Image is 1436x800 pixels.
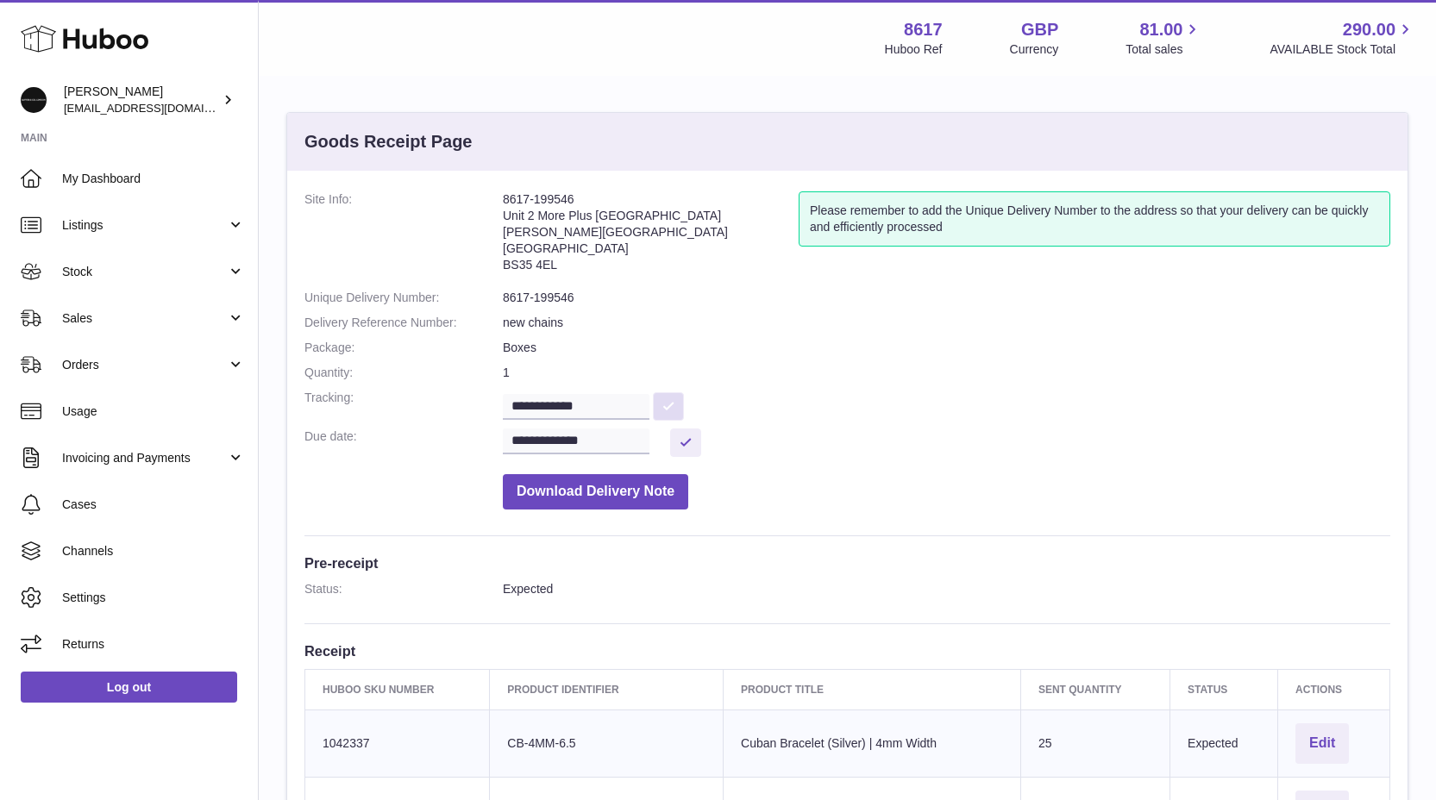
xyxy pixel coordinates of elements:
th: Status [1170,669,1278,709]
dd: new chains [503,315,1390,331]
span: Channels [62,543,245,559]
dt: Delivery Reference Number: [304,315,503,331]
span: [EMAIL_ADDRESS][DOMAIN_NAME] [64,101,254,115]
address: 8617-199546 Unit 2 More Plus [GEOGRAPHIC_DATA] [PERSON_NAME][GEOGRAPHIC_DATA] [GEOGRAPHIC_DATA] B... [503,191,799,281]
dd: 8617-199546 [503,290,1390,306]
dd: Expected [503,581,1390,597]
span: Returns [62,636,245,653]
img: hello@alfredco.com [21,87,47,113]
dt: Unique Delivery Number: [304,290,503,306]
div: [PERSON_NAME] [64,84,219,116]
dd: Boxes [503,340,1390,356]
a: 290.00 AVAILABLE Stock Total [1270,18,1415,58]
dt: Package: [304,340,503,356]
dt: Status: [304,581,503,597]
td: CB-4MM-6.5 [490,709,724,777]
span: Cases [62,497,245,513]
strong: GBP [1021,18,1058,41]
span: Listings [62,217,227,234]
span: Stock [62,264,227,280]
a: 81.00 Total sales [1126,18,1202,58]
th: Product Identifier [490,669,724,709]
td: Cuban Bracelet (Silver) | 4mm Width [724,709,1021,777]
div: Huboo Ref [885,41,943,58]
div: Currency [1010,41,1059,58]
dt: Due date: [304,428,503,457]
dt: Tracking: [304,390,503,420]
span: My Dashboard [62,171,245,187]
a: Log out [21,672,237,703]
th: Actions [1278,669,1390,709]
div: Please remember to add the Unique Delivery Number to the address so that your delivery can be qui... [799,191,1390,247]
th: Sent Quantity [1020,669,1169,709]
dd: 1 [503,365,1390,381]
span: 81.00 [1139,18,1182,41]
span: Usage [62,403,245,420]
td: 1042337 [305,709,490,777]
span: Settings [62,590,245,606]
span: Sales [62,310,227,327]
span: AVAILABLE Stock Total [1270,41,1415,58]
h3: Pre-receipt [304,553,1390,572]
button: Download Delivery Note [503,474,688,509]
dt: Quantity: [304,365,503,381]
strong: 8617 [904,18,943,41]
span: Invoicing and Payments [62,450,227,466]
td: Expected [1170,709,1278,777]
th: Huboo SKU Number [305,669,490,709]
span: 290.00 [1343,18,1395,41]
span: Total sales [1126,41,1202,58]
th: Product title [724,669,1021,709]
span: Orders [62,357,227,373]
dt: Site Info: [304,191,503,281]
td: 25 [1020,709,1169,777]
button: Edit [1295,723,1349,764]
h3: Receipt [304,641,1390,660]
h3: Goods Receipt Page [304,130,473,153]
